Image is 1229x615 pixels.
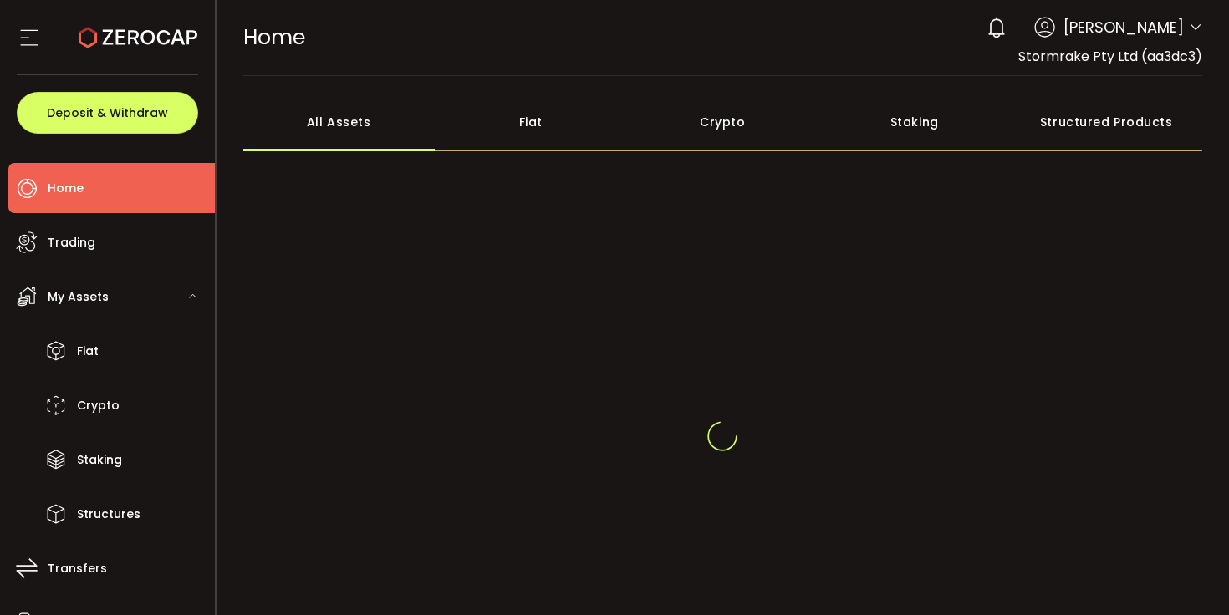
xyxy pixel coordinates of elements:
span: Home [243,23,305,52]
span: Trading [48,231,95,255]
span: My Assets [48,285,109,309]
div: Crypto [627,93,819,151]
div: Structured Products [1011,93,1203,151]
div: Staking [818,93,1011,151]
div: Fiat [435,93,627,151]
span: Transfers [48,557,107,581]
span: [PERSON_NAME] [1063,16,1184,38]
span: Deposit & Withdraw [47,107,168,119]
span: Stormrake Pty Ltd (aa3dc3) [1018,47,1202,66]
button: Deposit & Withdraw [17,92,198,134]
span: Crypto [77,394,120,418]
div: All Assets [243,93,436,151]
span: Staking [77,448,122,472]
span: Home [48,176,84,201]
span: Structures [77,502,140,526]
span: Fiat [77,339,99,363]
